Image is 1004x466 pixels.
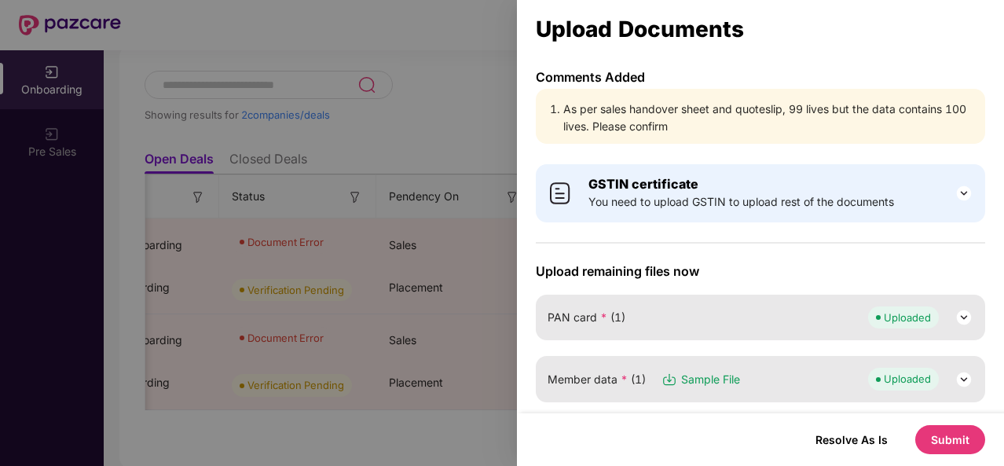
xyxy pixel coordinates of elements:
[915,425,985,454] button: Submit
[536,69,985,85] p: Comments Added
[955,184,973,203] img: svg+xml;base64,PHN2ZyB3aWR0aD0iMjQiIGhlaWdodD0iMjQiIHZpZXdCb3g9IjAgMCAyNCAyNCIgZmlsbD0ibm9uZSIgeG...
[536,263,985,279] span: Upload remaining files now
[548,371,646,388] span: Member data (1)
[536,20,985,38] div: Upload Documents
[563,101,973,135] li: As per sales handover sheet and quoteslip, 99 lives but the data contains 100 lives. Please confirm
[884,310,931,325] div: Uploaded
[548,181,573,206] img: svg+xml;base64,PHN2ZyB4bWxucz0iaHR0cDovL3d3dy53My5vcmcvMjAwMC9zdmciIHdpZHRoPSI0MCIgaGVpZ2h0PSI0MC...
[884,371,931,387] div: Uploaded
[661,372,677,387] img: svg+xml;base64,PHN2ZyB3aWR0aD0iMTYiIGhlaWdodD0iMTciIHZpZXdCb3g9IjAgMCAxNiAxNyIgZmlsbD0ibm9uZSIgeG...
[588,176,698,192] b: GSTIN certificate
[955,370,973,389] img: svg+xml;base64,PHN2ZyB3aWR0aD0iMjQiIGhlaWdodD0iMjQiIHZpZXdCb3g9IjAgMCAyNCAyNCIgZmlsbD0ibm9uZSIgeG...
[588,193,894,211] span: You need to upload GSTIN to upload rest of the documents
[800,429,903,450] button: Resolve As Is
[955,308,973,327] img: svg+xml;base64,PHN2ZyB3aWR0aD0iMjQiIGhlaWdodD0iMjQiIHZpZXdCb3g9IjAgMCAyNCAyNCIgZmlsbD0ibm9uZSIgeG...
[548,309,625,326] span: PAN card (1)
[681,371,740,388] span: Sample File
